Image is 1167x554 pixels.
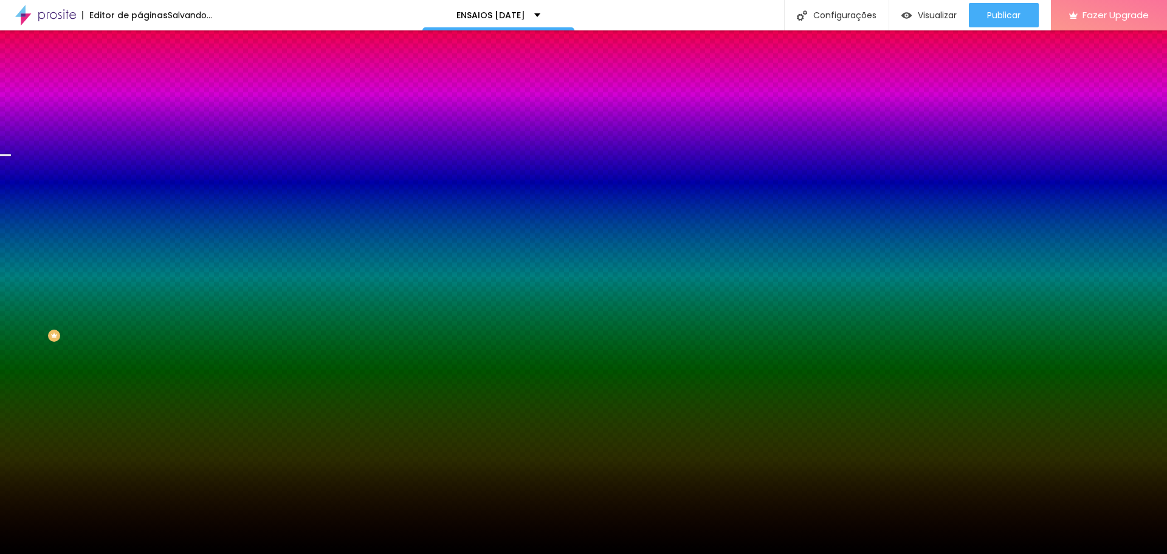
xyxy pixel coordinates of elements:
img: Icone [797,10,807,21]
span: Fazer Upgrade [1083,10,1149,20]
button: Visualizar [889,3,969,27]
div: Salvando... [168,11,212,19]
span: Publicar [987,10,1021,20]
p: ENSAIOS [DATE] [456,11,525,19]
img: view-1.svg [901,10,912,21]
button: Publicar [969,3,1039,27]
span: Visualizar [918,10,957,20]
div: Editor de páginas [82,11,168,19]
